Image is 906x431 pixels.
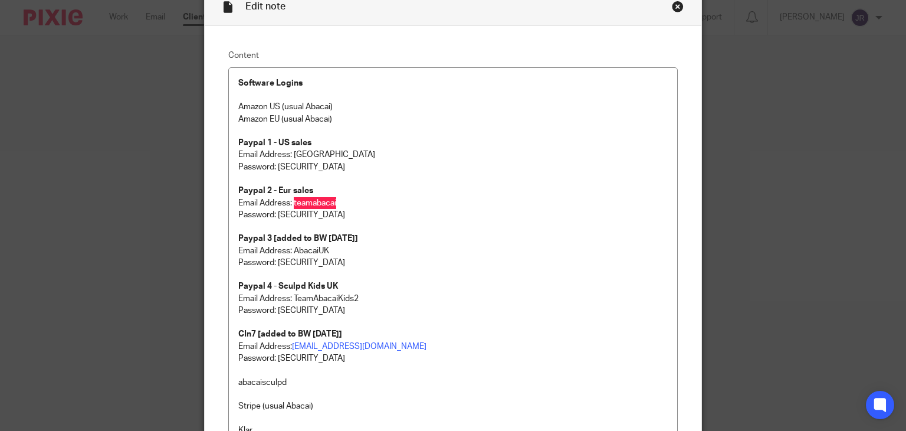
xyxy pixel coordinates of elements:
[238,187,313,195] strong: Paypal 2 - Eur sales
[238,257,668,269] p: Password: [SECURITY_DATA]
[238,234,358,243] strong: Paypal 3 [added to BW [DATE]]
[238,377,668,388] p: abacaisculpd
[258,330,342,338] strong: [added to BW [DATE]]
[672,1,684,12] div: Close this dialog window
[238,341,668,352] p: Email Address:
[238,293,668,317] p: Email Address: TeamAbacaiKids2 Password: [SECURITY_DATA]
[238,101,668,113] p: Amazon US (usual Abacai)
[228,50,678,61] label: Content
[238,139,311,147] strong: Paypal 1 - US sales
[238,245,668,257] p: Email Address: AbacaiUK
[238,149,668,161] p: Email Address: [GEOGRAPHIC_DATA]
[245,2,285,11] span: Edit note
[238,209,668,221] p: Password: [SECURITY_DATA]
[238,197,668,209] p: Email Address: teamabacai
[238,79,303,87] strong: Software Logins
[292,342,426,351] a: [EMAIL_ADDRESS][DOMAIN_NAME]
[238,113,668,125] p: Amazon EU (usual Abacai)
[238,282,338,290] strong: Paypal 4 - Sculpd Kids UK
[238,400,668,412] p: Stripe (usual Abacai)
[238,330,256,338] strong: CIn7
[238,352,668,364] p: Password: [SECURITY_DATA]
[238,161,668,173] p: Password: [SECURITY_DATA]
